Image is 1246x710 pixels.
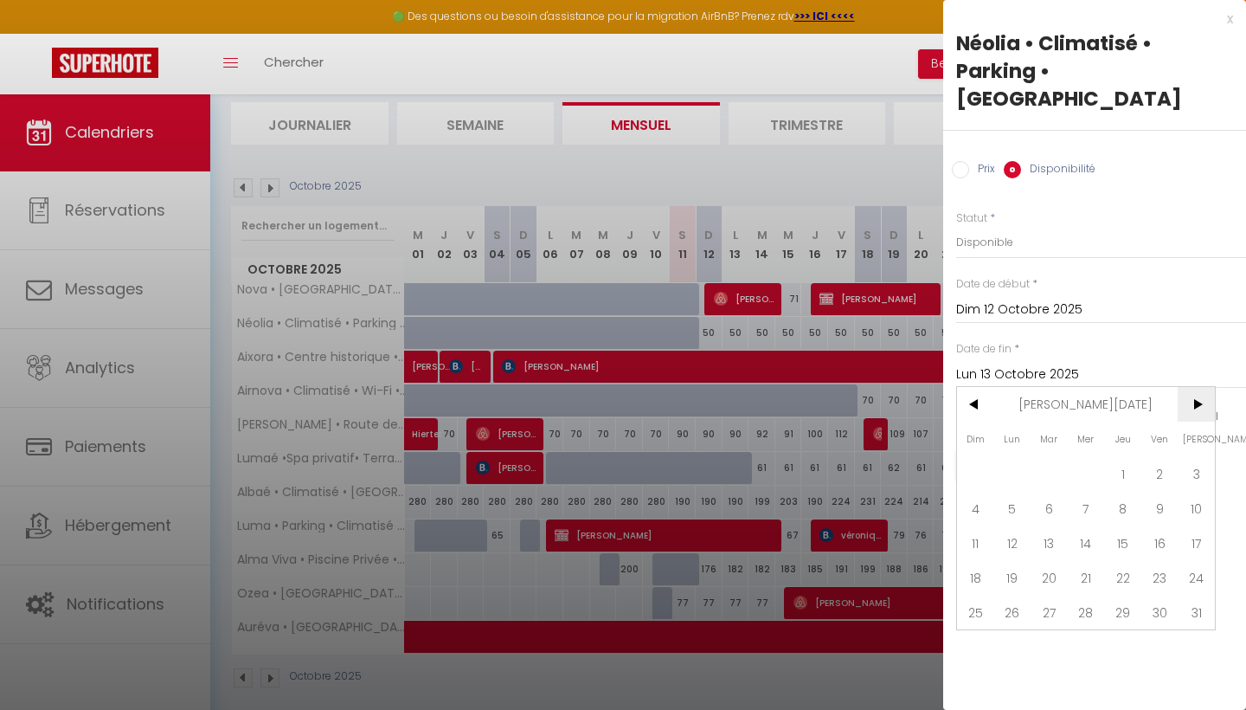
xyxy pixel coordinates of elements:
[1104,422,1141,456] span: Jeu
[994,422,1031,456] span: Lun
[1141,422,1179,456] span: Ven
[1141,595,1179,629] span: 30
[1031,422,1068,456] span: Mar
[969,161,995,180] label: Prix
[1178,387,1215,422] span: >
[1104,491,1141,526] span: 8
[1141,456,1179,491] span: 2
[1141,491,1179,526] span: 9
[1178,560,1215,595] span: 24
[1031,595,1068,629] span: 27
[994,491,1031,526] span: 5
[1178,491,1215,526] span: 10
[1068,422,1105,456] span: Mer
[1068,491,1105,526] span: 7
[1141,560,1179,595] span: 23
[1031,491,1068,526] span: 6
[1104,456,1141,491] span: 1
[994,526,1031,560] span: 12
[1068,595,1105,629] span: 28
[957,526,994,560] span: 11
[1178,422,1215,456] span: [PERSON_NAME]
[957,387,994,422] span: <
[1104,526,1141,560] span: 15
[1178,456,1215,491] span: 3
[1068,526,1105,560] span: 14
[957,491,994,526] span: 4
[1068,560,1105,595] span: 21
[1104,595,1141,629] span: 29
[994,560,1031,595] span: 19
[956,210,987,227] label: Statut
[956,341,1012,358] label: Date de fin
[956,276,1030,293] label: Date de début
[1104,560,1141,595] span: 22
[1141,526,1179,560] span: 16
[957,595,994,629] span: 25
[943,9,1233,29] div: x
[1178,595,1215,629] span: 31
[1031,526,1068,560] span: 13
[1031,560,1068,595] span: 20
[994,387,1179,422] span: [PERSON_NAME][DATE]
[957,422,994,456] span: Dim
[956,29,1233,113] div: Néolia • Climatisé • Parking • [GEOGRAPHIC_DATA]
[957,560,994,595] span: 18
[1178,526,1215,560] span: 17
[994,595,1031,629] span: 26
[1021,161,1095,180] label: Disponibilité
